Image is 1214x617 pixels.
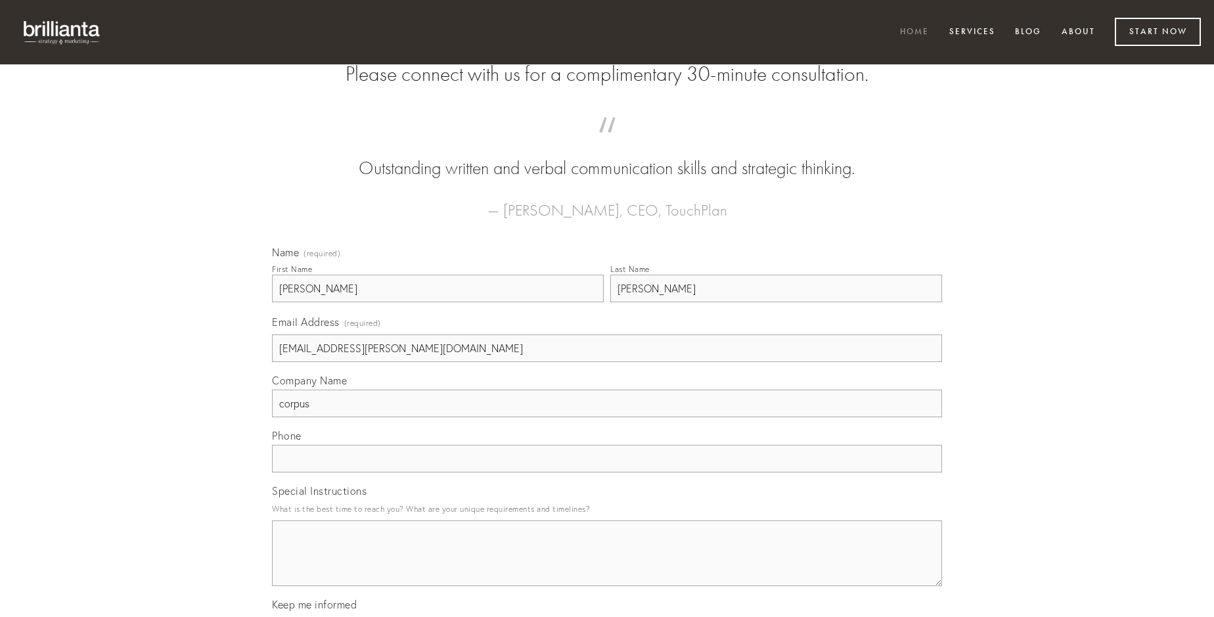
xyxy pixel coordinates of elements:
[272,315,340,329] span: Email Address
[272,374,347,387] span: Company Name
[13,13,112,51] img: brillianta - research, strategy, marketing
[272,429,302,442] span: Phone
[303,250,340,258] span: (required)
[293,181,921,223] figcaption: — [PERSON_NAME], CEO, TouchPlan
[1053,22,1104,43] a: About
[272,598,357,611] span: Keep me informed
[1115,18,1201,46] a: Start Now
[941,22,1004,43] a: Services
[293,130,921,156] span: “
[272,500,942,518] p: What is the best time to reach you? What are your unique requirements and timelines?
[293,130,921,181] blockquote: Outstanding written and verbal communication skills and strategic thinking.
[891,22,937,43] a: Home
[272,264,312,274] div: First Name
[344,314,381,332] span: (required)
[272,246,299,259] span: Name
[272,484,367,497] span: Special Instructions
[1006,22,1050,43] a: Blog
[272,62,942,87] h2: Please connect with us for a complimentary 30-minute consultation.
[610,264,650,274] div: Last Name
